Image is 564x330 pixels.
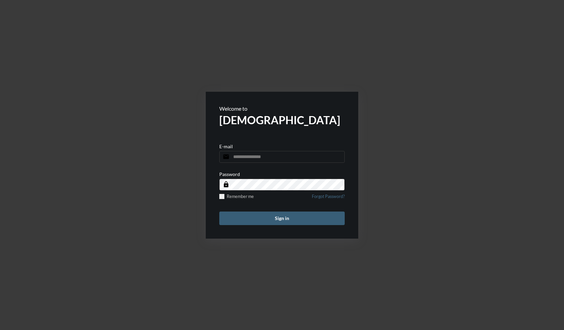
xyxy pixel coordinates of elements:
h2: [DEMOGRAPHIC_DATA] [219,113,345,127]
a: Forgot Password? [312,194,345,203]
label: Remember me [219,194,254,199]
p: Password [219,171,240,177]
button: Sign in [219,212,345,225]
p: E-mail [219,144,233,149]
p: Welcome to [219,105,345,112]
